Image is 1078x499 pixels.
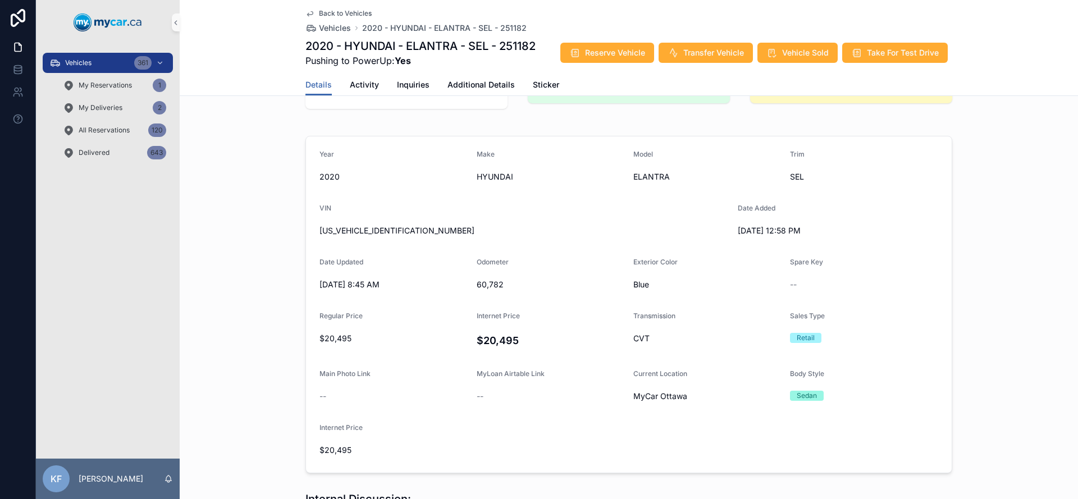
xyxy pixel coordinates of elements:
a: Sticker [533,75,559,97]
p: [PERSON_NAME] [79,473,143,484]
div: scrollable content [36,45,180,177]
span: $20,495 [319,333,468,344]
span: 60,782 [477,279,625,290]
span: Additional Details [447,79,515,90]
a: 2020 - HYUNDAI - ELANTRA - SEL - 251182 [362,22,527,34]
span: Date Added [738,204,775,212]
span: KF [51,472,62,486]
span: Vehicles [319,22,351,34]
span: Internet Price [477,312,520,320]
span: 2020 [319,171,468,182]
a: My Deliveries2 [56,98,173,118]
span: Odometer [477,258,509,266]
span: Vehicles [65,58,92,67]
h1: 2020 - HYUNDAI - ELANTRA - SEL - 251182 [305,38,536,54]
a: Back to Vehicles [305,9,372,18]
span: Sticker [533,79,559,90]
button: Reserve Vehicle [560,43,654,63]
div: 2 [153,101,166,115]
a: All Reservations120 [56,120,173,140]
button: Transfer Vehicle [659,43,753,63]
span: Main Photo Link [319,369,371,378]
span: Internet Price [319,423,363,432]
span: Spare Key [790,258,823,266]
span: All Reservations [79,126,130,135]
span: $20,495 [319,445,468,456]
span: MyCar Ottawa [633,391,687,402]
span: -- [477,391,483,402]
a: Additional Details [447,75,515,97]
div: 643 [147,146,166,159]
span: Activity [350,79,379,90]
a: Activity [350,75,379,97]
div: 1 [153,79,166,92]
span: Back to Vehicles [319,9,372,18]
span: Exterior Color [633,258,678,266]
a: My Reservations1 [56,75,173,95]
button: Vehicle Sold [757,43,838,63]
span: ELANTRA [633,171,781,182]
a: Vehicles [305,22,351,34]
h4: $20,495 [477,333,625,348]
span: Delivered [79,148,109,157]
span: -- [790,279,797,290]
span: Pushing to PowerUp: [305,54,536,67]
span: Regular Price [319,312,363,320]
span: Reserve Vehicle [585,47,645,58]
span: [DATE] 8:45 AM [319,279,468,290]
a: Details [305,75,332,96]
span: Sales Type [790,312,825,320]
div: Retail [797,333,815,343]
a: Delivered643 [56,143,173,163]
span: Transmission [633,312,675,320]
span: HYUNDAI [477,171,625,182]
div: Sedan [797,391,817,401]
span: Year [319,150,334,158]
strong: Yes [395,55,411,66]
span: Trim [790,150,805,158]
span: Model [633,150,653,158]
span: Body Style [790,369,824,378]
span: -- [319,391,326,402]
span: My Reservations [79,81,132,90]
span: VIN [319,204,331,212]
img: App logo [74,13,142,31]
button: Take For Test Drive [842,43,948,63]
span: MyLoan Airtable Link [477,369,545,378]
span: CVT [633,333,781,344]
span: Current Location [633,369,687,378]
a: Inquiries [397,75,430,97]
span: SEL [790,171,938,182]
span: Inquiries [397,79,430,90]
div: 120 [148,123,166,137]
span: Blue [633,279,781,290]
a: Vehicles361 [43,53,173,73]
div: 361 [134,56,152,70]
span: [DATE] 12:58 PM [738,225,886,236]
span: [US_VEHICLE_IDENTIFICATION_NUMBER] [319,225,729,236]
span: Vehicle Sold [782,47,829,58]
span: Details [305,79,332,90]
span: Make [477,150,495,158]
span: Take For Test Drive [867,47,939,58]
span: Date Updated [319,258,363,266]
span: Transfer Vehicle [683,47,744,58]
span: My Deliveries [79,103,122,112]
